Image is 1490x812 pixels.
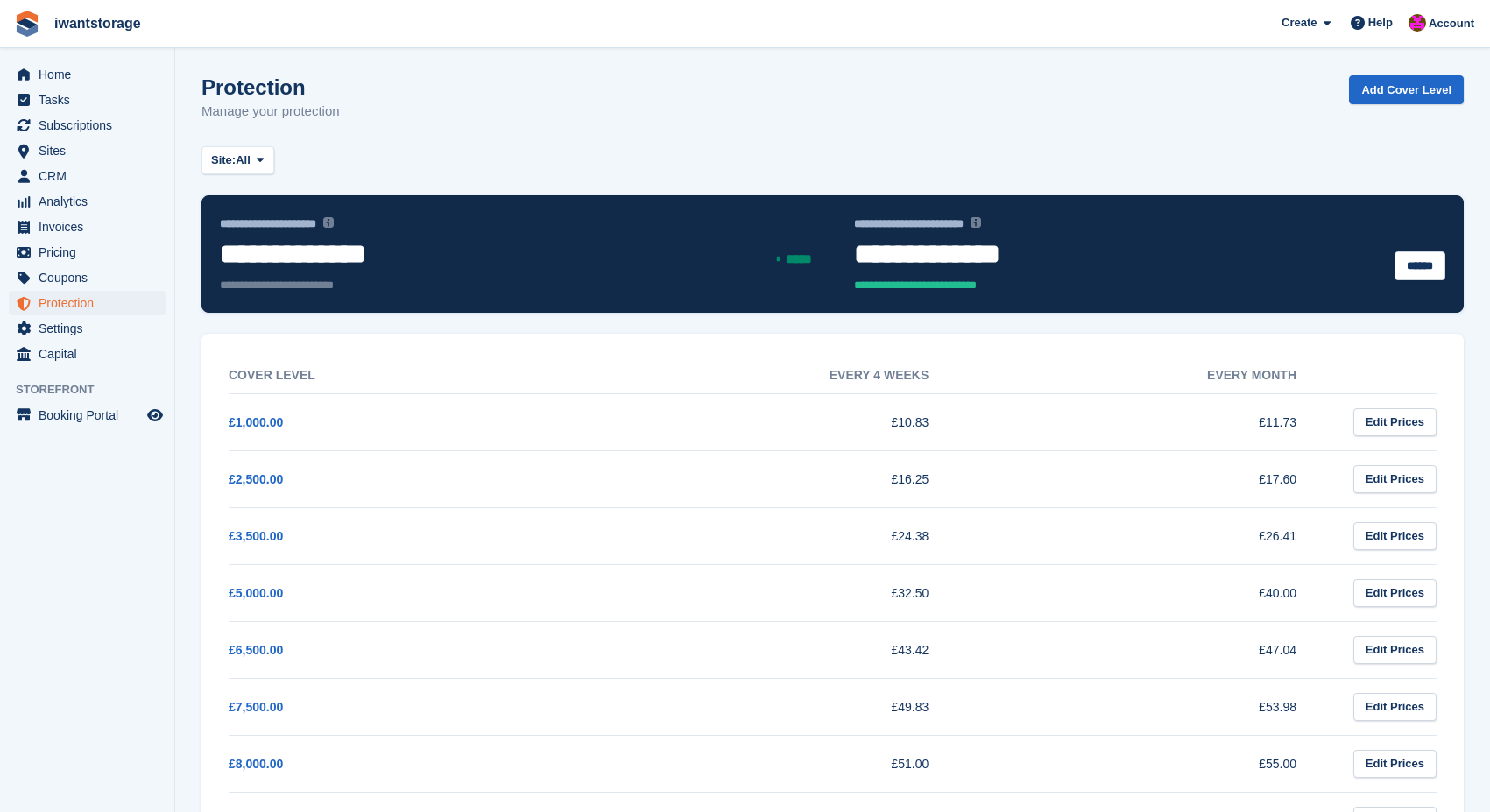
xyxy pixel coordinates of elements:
a: menu [9,189,166,214]
a: menu [9,240,166,265]
td: £10.83 [597,393,964,450]
td: £40.00 [964,564,1331,621]
a: Edit Prices [1353,693,1437,722]
a: Edit Prices [1353,750,1437,779]
a: menu [9,403,166,427]
a: £5,000.00 [229,586,283,600]
a: £1,000.00 [229,415,283,429]
td: £26.41 [964,507,1331,564]
a: menu [9,316,166,341]
span: Sites [39,138,144,163]
span: Help [1368,14,1393,32]
span: Booking Portal [39,403,144,427]
a: menu [9,62,166,87]
td: £47.04 [964,621,1331,678]
span: Invoices [39,215,144,239]
span: Tasks [39,88,144,112]
a: £3,500.00 [229,529,283,543]
td: £16.25 [597,450,964,507]
a: Edit Prices [1353,579,1437,608]
td: £11.73 [964,393,1331,450]
a: £8,000.00 [229,757,283,771]
a: £6,500.00 [229,643,283,657]
span: CRM [39,164,144,188]
button: Site: All [201,146,274,175]
span: Settings [39,316,144,341]
a: menu [9,164,166,188]
td: £51.00 [597,735,964,792]
span: Site: [211,152,236,169]
td: £55.00 [964,735,1331,792]
span: Capital [39,342,144,366]
a: Preview store [145,405,166,426]
a: menu [9,265,166,290]
img: icon-info-grey-7440780725fd019a000dd9b08b2336e03edf1995a4989e88bcd33f0948082b44.svg [971,217,981,228]
span: Account [1429,15,1474,32]
a: iwantstorage [47,9,148,38]
span: Home [39,62,144,87]
span: Protection [39,291,144,315]
a: £2,500.00 [229,472,283,486]
a: Edit Prices [1353,408,1437,437]
td: £49.83 [597,678,964,735]
a: menu [9,113,166,138]
a: menu [9,291,166,315]
a: Add Cover Level [1349,75,1464,104]
span: Coupons [39,265,144,290]
span: Analytics [39,189,144,214]
span: All [236,152,251,169]
a: menu [9,88,166,112]
span: Create [1282,14,1317,32]
span: Storefront [16,381,174,399]
a: Edit Prices [1353,465,1437,494]
td: £17.60 [964,450,1331,507]
a: menu [9,215,166,239]
img: icon-info-grey-7440780725fd019a000dd9b08b2336e03edf1995a4989e88bcd33f0948082b44.svg [323,217,334,228]
td: £24.38 [597,507,964,564]
h1: Protection [201,75,340,99]
p: Manage your protection [201,102,340,122]
a: £7,500.00 [229,700,283,714]
td: £53.98 [964,678,1331,735]
a: Edit Prices [1353,522,1437,551]
a: menu [9,342,166,366]
a: menu [9,138,166,163]
td: £43.42 [597,621,964,678]
th: Every month [964,357,1331,394]
th: Cover Level [229,357,597,394]
td: £32.50 [597,564,964,621]
th: Every 4 weeks [597,357,964,394]
span: Pricing [39,240,144,265]
span: Subscriptions [39,113,144,138]
img: Jonathan [1409,14,1426,32]
a: Edit Prices [1353,636,1437,665]
img: stora-icon-8386f47178a22dfd0bd8f6a31ec36ba5ce8667c1dd55bd0f319d3a0aa187defe.svg [14,11,40,37]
